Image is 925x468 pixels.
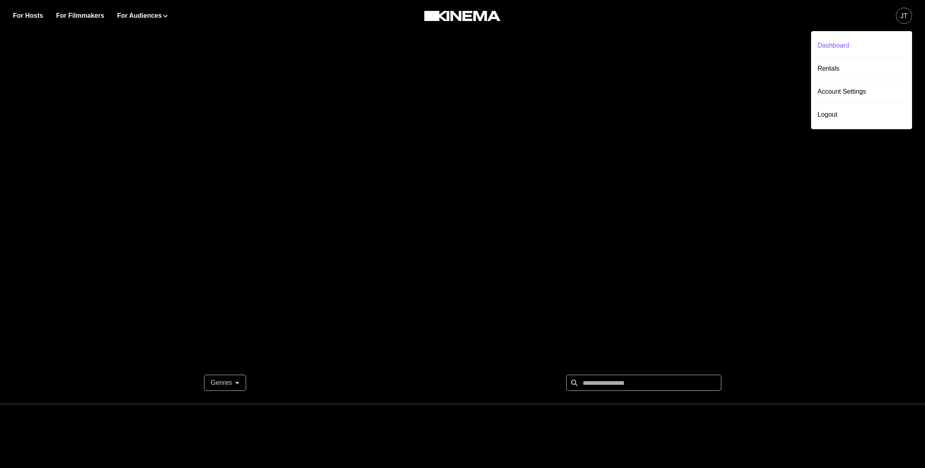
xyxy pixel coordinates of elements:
[56,11,104,21] a: For Filmmakers
[13,11,43,21] a: For Hosts
[818,103,906,126] button: Logout
[818,34,906,57] a: Dashboard
[818,57,906,80] a: Rentals
[204,375,246,391] button: Genres
[900,11,908,21] div: JT
[818,80,906,103] a: Account Settings
[117,11,168,21] button: For Audiences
